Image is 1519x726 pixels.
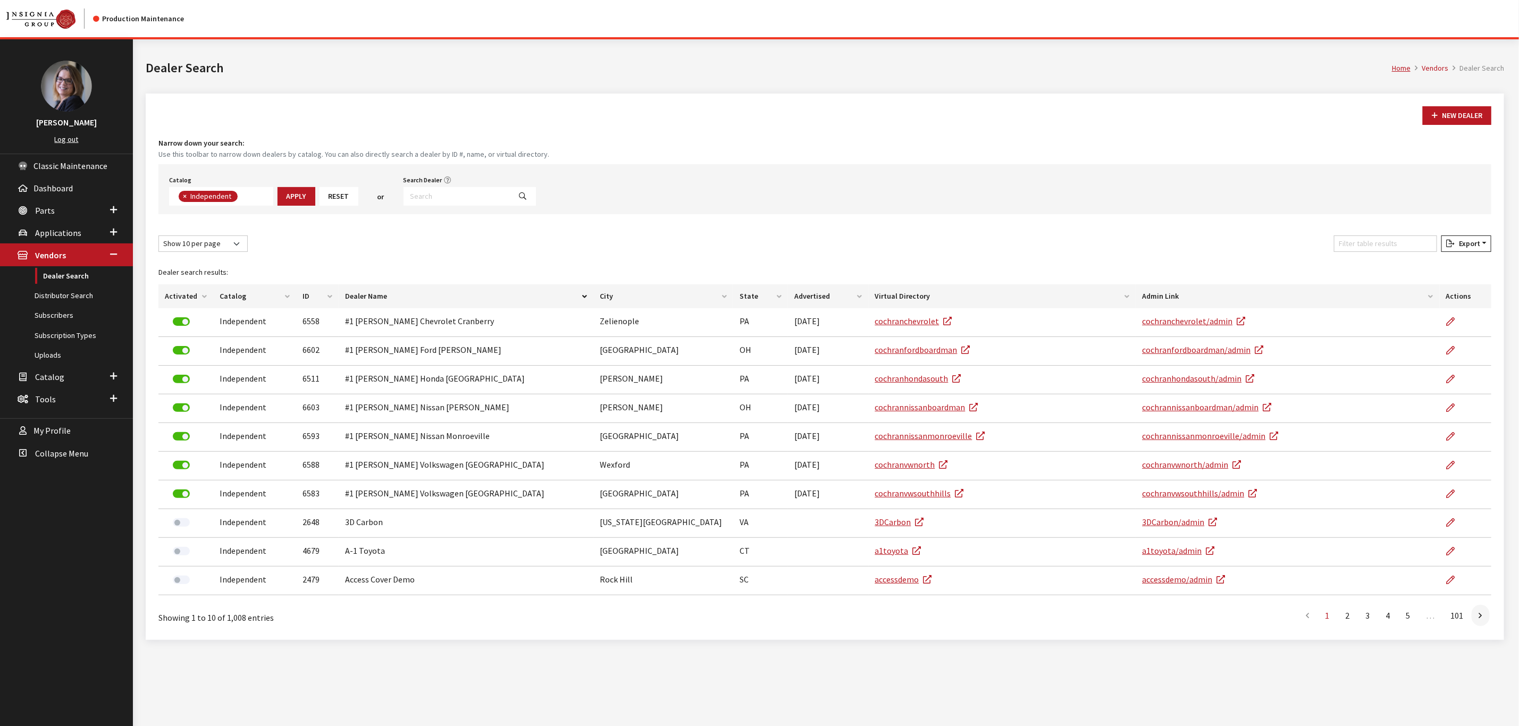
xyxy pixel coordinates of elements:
span: Tools [35,394,56,404]
a: Log out [55,134,79,144]
button: Export [1441,235,1491,252]
th: Advertised: activate to sort column ascending [788,284,868,308]
a: Edit Dealer [1446,394,1464,421]
a: cochranchevrolet [875,316,952,326]
div: Showing 1 to 10 of 1,008 entries [158,604,707,624]
span: Independent [189,191,234,201]
td: 3D Carbon [339,509,593,538]
a: Home [1392,63,1411,73]
a: 3DCarbon/admin [1142,517,1217,527]
td: PA [733,423,788,452]
li: Independent [179,191,238,202]
th: Actions [1440,284,1491,308]
a: cochrannissanboardman/admin [1142,402,1271,412]
td: PA [733,452,788,480]
a: a1toyota/admin [1142,545,1214,556]
td: Independent [213,308,296,337]
button: Apply [278,187,315,206]
a: 4 [1378,605,1397,626]
a: cochranvwnorth/admin [1142,459,1241,470]
label: Activate Dealer [173,518,190,527]
label: Activate Dealer [173,547,190,555]
td: 2648 [296,509,339,538]
td: #1 [PERSON_NAME] Volkswagen [GEOGRAPHIC_DATA] [339,480,593,509]
th: Activated: activate to sort column ascending [158,284,213,308]
td: OH [733,337,788,366]
td: Independent [213,480,296,509]
td: [DATE] [788,366,868,394]
th: Admin Link: activate to sort column ascending [1136,284,1439,308]
label: Search Dealer [404,175,442,185]
a: cochranchevrolet/admin [1142,316,1245,326]
span: × [183,191,187,201]
td: [DATE] [788,452,868,480]
label: Activate Dealer [173,576,190,584]
td: Rock Hill [593,567,733,595]
th: City: activate to sort column ascending [593,284,733,308]
a: cochrannissanboardman [875,402,978,412]
a: cochranhondasouth/admin [1142,373,1254,384]
td: [DATE] [788,394,868,423]
h3: [PERSON_NAME] [11,116,122,129]
td: 4679 [296,538,339,567]
td: [GEOGRAPHIC_DATA] [593,423,733,452]
td: #1 [PERSON_NAME] Ford [PERSON_NAME] [339,337,593,366]
label: Deactivate Dealer [173,317,190,326]
td: [DATE] [788,480,868,509]
a: cochrannissanmonroeville [875,430,985,441]
a: 2 [1338,605,1357,626]
a: Edit Dealer [1446,337,1464,364]
td: [GEOGRAPHIC_DATA] [593,337,733,366]
label: Deactivate Dealer [173,489,190,498]
td: [GEOGRAPHIC_DATA] [593,480,733,509]
td: [PERSON_NAME] [593,394,733,423]
span: or [377,191,384,202]
th: Virtual Directory: activate to sort column ascending [869,284,1136,308]
a: Edit Dealer [1446,538,1464,564]
a: cochranvwsouthhills [875,488,964,499]
span: Applications [35,227,81,238]
textarea: Search [240,192,246,202]
td: 6583 [296,480,339,509]
a: Edit Dealer [1446,308,1464,335]
small: Use this toolbar to narrow down dealers by catalog. You can also directly search a dealer by ID #... [158,149,1491,160]
span: Parts [35,205,55,216]
td: OH [733,394,788,423]
input: Search [404,187,511,206]
th: ID: activate to sort column ascending [296,284,339,308]
td: 6603 [296,394,339,423]
a: 3 [1358,605,1377,626]
td: [PERSON_NAME] [593,366,733,394]
a: Edit Dealer [1446,366,1464,392]
td: PA [733,480,788,509]
li: Dealer Search [1448,63,1504,74]
label: Deactivate Dealer [173,403,190,412]
td: #1 [PERSON_NAME] Honda [GEOGRAPHIC_DATA] [339,366,593,394]
div: Production Maintenance [93,13,184,24]
td: Independent [213,567,296,595]
a: 1 [1317,605,1337,626]
th: Catalog: activate to sort column ascending [213,284,296,308]
a: accessdemo/admin [1142,574,1225,585]
input: Filter table results [1334,235,1437,252]
td: 6558 [296,308,339,337]
td: Independent [213,452,296,480]
td: [DATE] [788,337,868,366]
td: #1 [PERSON_NAME] Chevrolet Cranberry [339,308,593,337]
button: Reset [320,187,358,206]
td: 6593 [296,423,339,452]
td: [DATE] [788,423,868,452]
h4: Narrow down your search: [158,138,1491,149]
td: Independent [213,538,296,567]
a: a1toyota [875,545,921,556]
td: 6511 [296,366,339,394]
span: Dashboard [33,183,73,193]
button: Remove item [179,191,189,202]
td: Independent [213,366,296,394]
a: cochranfordboardman [875,344,970,355]
a: Edit Dealer [1446,567,1464,593]
td: [DATE] [788,308,868,337]
td: #1 [PERSON_NAME] Nissan [PERSON_NAME] [339,394,593,423]
span: My Profile [33,426,71,436]
label: Catalog [169,175,191,185]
